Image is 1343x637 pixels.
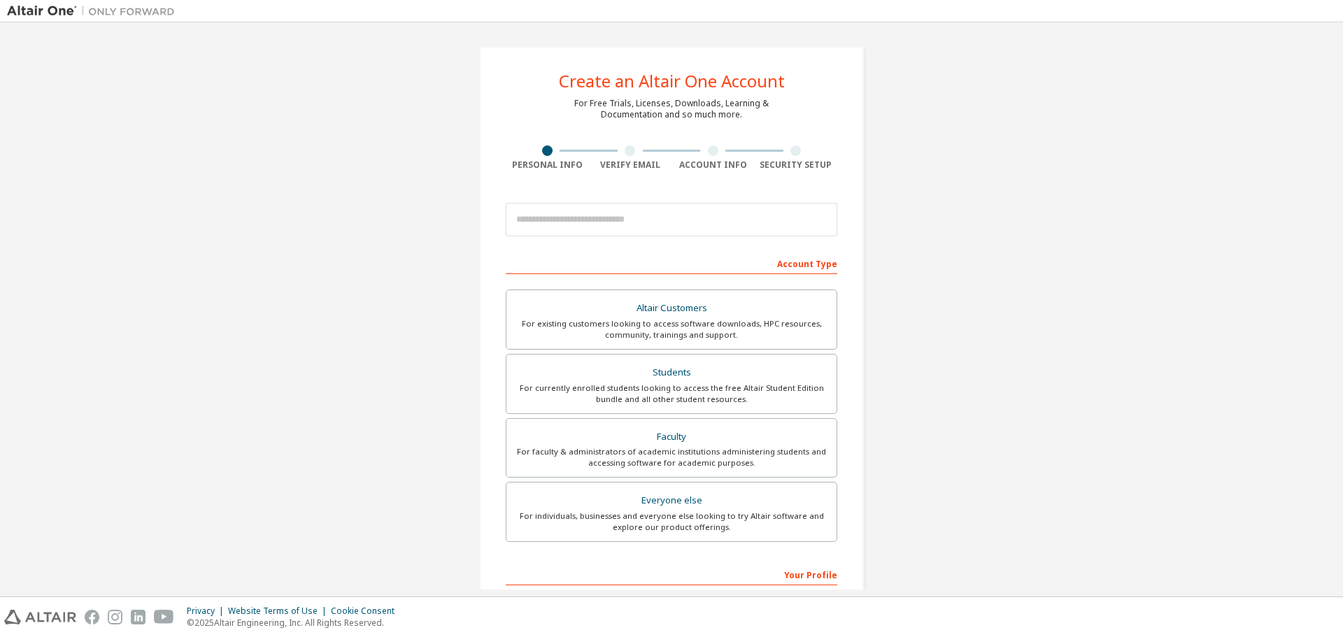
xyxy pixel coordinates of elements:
div: Students [515,363,828,382]
img: altair_logo.svg [4,610,76,624]
img: linkedin.svg [131,610,145,624]
div: Privacy [187,606,228,617]
div: Account Type [506,252,837,274]
div: For individuals, businesses and everyone else looking to try Altair software and explore our prod... [515,510,828,533]
p: © 2025 Altair Engineering, Inc. All Rights Reserved. [187,617,403,629]
div: Security Setup [755,159,838,171]
div: Everyone else [515,491,828,510]
div: For Free Trials, Licenses, Downloads, Learning & Documentation and so much more. [574,98,769,120]
div: Cookie Consent [331,606,403,617]
div: For currently enrolled students looking to access the free Altair Student Edition bundle and all ... [515,382,828,405]
img: instagram.svg [108,610,122,624]
div: Personal Info [506,159,589,171]
div: Altair Customers [515,299,828,318]
div: Faculty [515,427,828,447]
div: For faculty & administrators of academic institutions administering students and accessing softwa... [515,446,828,468]
div: Account Info [671,159,755,171]
div: Verify Email [589,159,672,171]
img: facebook.svg [85,610,99,624]
img: Altair One [7,4,182,18]
img: youtube.svg [154,610,174,624]
div: For existing customers looking to access software downloads, HPC resources, community, trainings ... [515,318,828,341]
div: Website Terms of Use [228,606,331,617]
div: Your Profile [506,563,837,585]
div: Create an Altair One Account [559,73,785,90]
